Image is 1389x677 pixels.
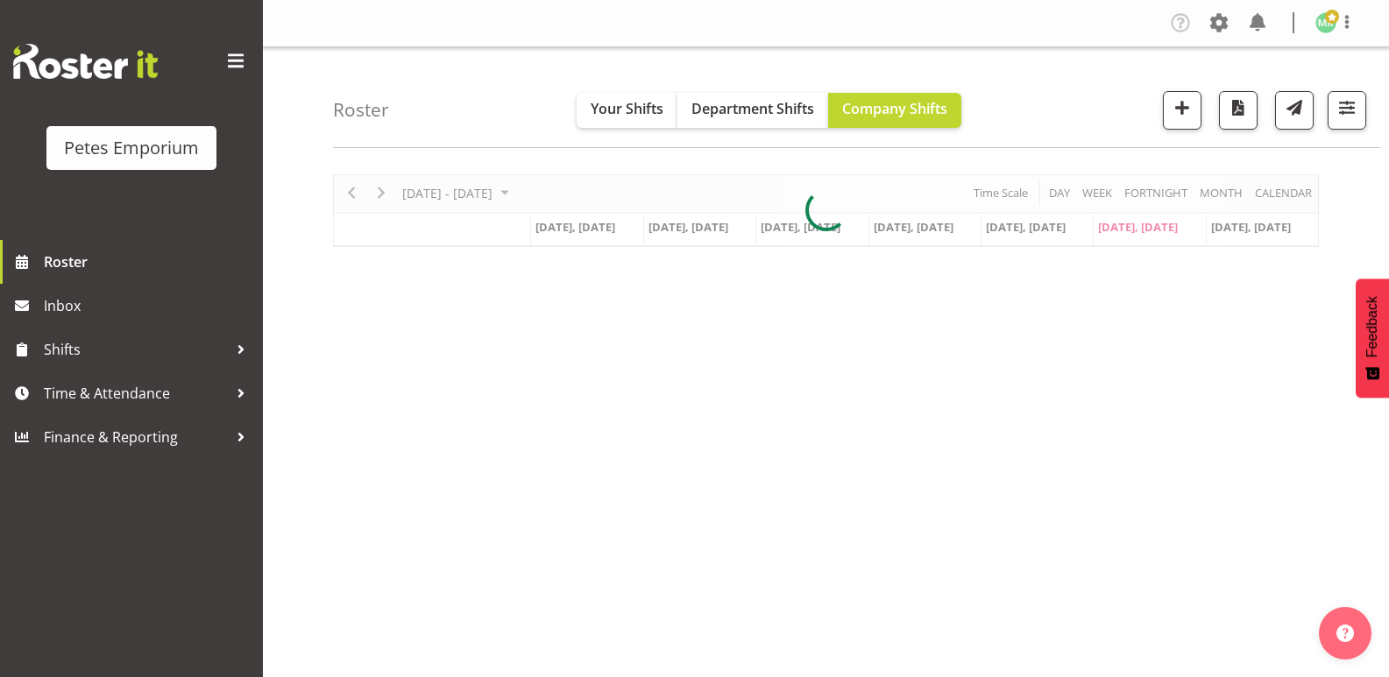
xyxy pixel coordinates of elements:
button: Feedback - Show survey [1356,279,1389,398]
button: Your Shifts [577,93,677,128]
button: Add a new shift [1163,91,1201,130]
span: Company Shifts [842,99,947,118]
img: Rosterit website logo [13,44,158,79]
img: melanie-richardson713.jpg [1315,12,1336,33]
button: Company Shifts [828,93,961,128]
button: Download a PDF of the roster according to the set date range. [1219,91,1258,130]
div: Petes Emporium [64,135,199,161]
span: Time & Attendance [44,380,228,406]
h4: Roster [333,100,389,120]
span: Shifts [44,336,228,363]
span: Your Shifts [591,99,663,118]
span: Feedback [1364,296,1380,357]
button: Department Shifts [677,93,828,128]
button: Send a list of all shifts for the selected filtered period to all rostered employees. [1275,91,1314,130]
span: Roster [44,249,254,275]
span: Department Shifts [691,99,814,118]
img: help-xxl-2.png [1336,624,1354,642]
span: Inbox [44,293,254,319]
span: Finance & Reporting [44,424,228,450]
button: Filter Shifts [1328,91,1366,130]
